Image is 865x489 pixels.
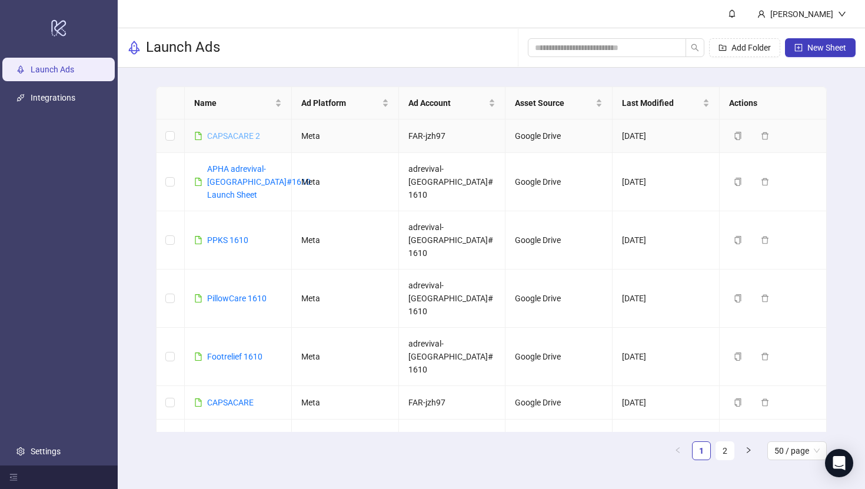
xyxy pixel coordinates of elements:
[734,236,742,244] span: copy
[399,328,506,386] td: adrevival-[GEOGRAPHIC_DATA]#1610
[292,119,399,153] td: Meta
[31,447,61,456] a: Settings
[838,10,846,18] span: down
[207,164,311,199] a: APHA adrevival-[GEOGRAPHIC_DATA]#1610 Launch Sheet
[668,441,687,460] button: left
[505,119,613,153] td: Google Drive
[505,87,613,119] th: Asset Source
[613,211,720,270] td: [DATE]
[207,352,262,361] a: Footrelief 1610
[613,420,720,465] td: [DATE]
[292,420,399,465] td: Meta
[399,386,506,420] td: FAR-jzh97
[207,398,254,407] a: CAPSACARE
[399,211,506,270] td: adrevival-[GEOGRAPHIC_DATA]#1610
[745,447,752,454] span: right
[207,294,267,303] a: PillowCare 1610
[731,43,771,52] span: Add Folder
[31,93,75,102] a: Integrations
[693,442,710,460] a: 1
[761,398,769,407] span: delete
[739,441,758,460] li: Next Page
[622,97,700,109] span: Last Modified
[691,44,699,52] span: search
[734,352,742,361] span: copy
[613,270,720,328] td: [DATE]
[734,178,742,186] span: copy
[505,328,613,386] td: Google Drive
[408,97,487,109] span: Ad Account
[31,65,74,74] a: Launch Ads
[739,441,758,460] button: right
[399,119,506,153] td: FAR-jzh97
[515,97,593,109] span: Asset Source
[757,10,766,18] span: user
[399,153,506,211] td: adrevival-[GEOGRAPHIC_DATA]#1610
[709,38,780,57] button: Add Folder
[194,178,202,186] span: file
[185,87,292,119] th: Name
[807,43,846,52] span: New Sheet
[194,132,202,140] span: file
[194,352,202,361] span: file
[674,447,681,454] span: left
[794,44,803,52] span: plus-square
[127,41,141,55] span: rocket
[613,119,720,153] td: [DATE]
[292,211,399,270] td: Meta
[399,420,506,465] td: FAR-jzh97
[292,87,399,119] th: Ad Platform
[613,153,720,211] td: [DATE]
[692,441,711,460] li: 1
[613,328,720,386] td: [DATE]
[505,386,613,420] td: Google Drive
[734,294,742,302] span: copy
[505,420,613,465] td: Google Drive
[399,270,506,328] td: adrevival-[GEOGRAPHIC_DATA]#1610
[716,441,734,460] li: 2
[761,236,769,244] span: delete
[194,97,272,109] span: Name
[399,87,506,119] th: Ad Account
[825,449,853,477] div: Open Intercom Messenger
[720,87,827,119] th: Actions
[785,38,856,57] button: New Sheet
[718,44,727,52] span: folder-add
[505,153,613,211] td: Google Drive
[734,132,742,140] span: copy
[292,270,399,328] td: Meta
[761,352,769,361] span: delete
[761,294,769,302] span: delete
[761,132,769,140] span: delete
[194,236,202,244] span: file
[668,441,687,460] li: Previous Page
[292,386,399,420] td: Meta
[734,398,742,407] span: copy
[292,328,399,386] td: Meta
[766,8,838,21] div: [PERSON_NAME]
[9,473,18,481] span: menu-fold
[767,441,827,460] div: Page Size
[146,38,220,57] h3: Launch Ads
[728,9,736,18] span: bell
[292,153,399,211] td: Meta
[613,87,720,119] th: Last Modified
[761,178,769,186] span: delete
[194,294,202,302] span: file
[716,442,734,460] a: 2
[207,131,260,141] a: CAPSACARE 2
[505,211,613,270] td: Google Drive
[613,386,720,420] td: [DATE]
[505,270,613,328] td: Google Drive
[207,431,271,453] a: CapsaCare - FAR-jzh97
[301,97,380,109] span: Ad Platform
[194,398,202,407] span: file
[774,442,820,460] span: 50 / page
[207,235,248,245] a: PPKS 1610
